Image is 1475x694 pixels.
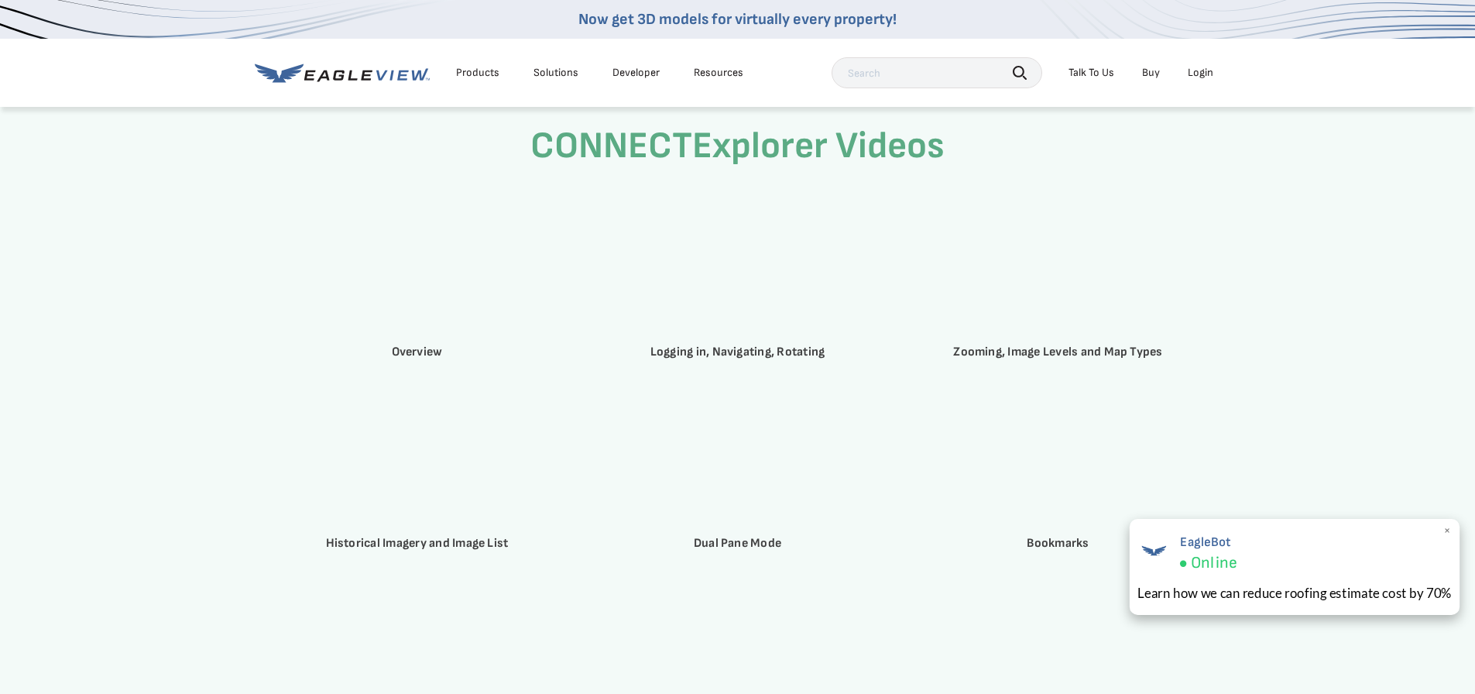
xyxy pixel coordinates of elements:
div: Login [1188,66,1213,80]
iframe: How to Use Dual Pane Mode in CONNECTExplorer | CONNECT Resources [605,372,870,520]
div: Talk To Us [1069,66,1114,80]
strong: Dual Pane Mode [694,536,781,551]
div: Resources [694,66,743,80]
iframe: How to View Historical Imagery in CONNECTExplorer | CONNECT Resources [285,372,550,520]
span: EagleBot [1179,534,1237,550]
a: Buy [1142,66,1160,80]
div: Products [456,66,499,80]
img: EagleBot [1137,534,1170,567]
strong: Overview [392,345,443,359]
div: Learn how we can reduce roofing estimate cost by 70% [1137,583,1452,603]
h3: CONNECTExplorer Videos [285,124,1191,169]
iframe: Zooming, Image Levels and Map Types in CONNECTExplorer | CONNECT Resources [926,180,1191,328]
div: Solutions [533,66,578,80]
a: Developer [612,66,660,80]
strong: Zooming, Image Levels and Map Types [953,345,1162,359]
strong: Historical Imagery and Image List [326,536,509,551]
a: Now get 3D models for virtually every property! [578,10,897,29]
span: × [1443,523,1452,539]
iframe: How to Log In and Navigate/Rotate in CONNECTExplorer | CONNECT Resources [605,180,870,328]
iframe: Save Locations Using Bookmarks in CONNECTExplorer | CONNECT Resources [926,372,1191,520]
iframe: CONNECTExplorer Overview | CONNECT Resources [285,180,550,328]
input: Search [832,57,1042,88]
span: Online [1190,553,1237,573]
strong: Bookmarks [1027,536,1089,551]
strong: Logging in, Navigating, Rotating [650,345,825,359]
